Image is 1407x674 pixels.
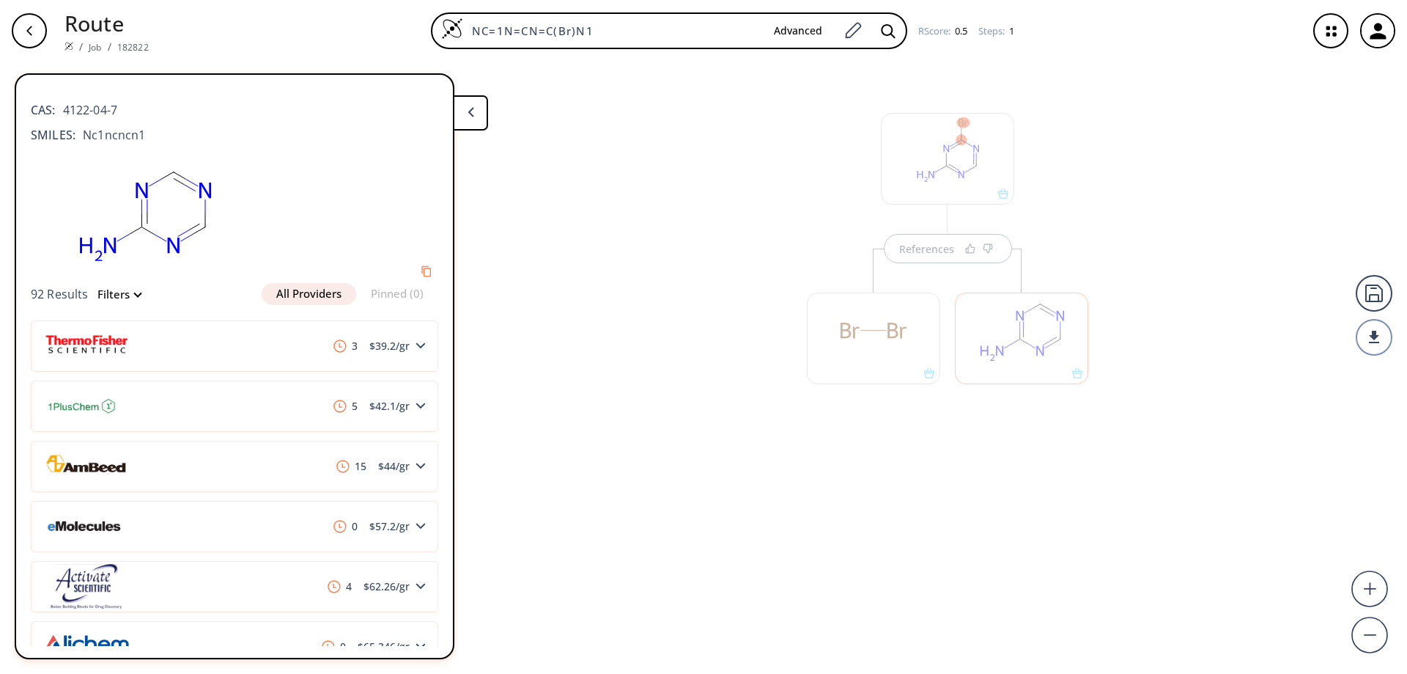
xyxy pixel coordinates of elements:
[43,502,130,550] img: emolecules
[31,286,89,302] span: 92 Results
[333,520,347,533] img: clock
[328,520,363,533] span: 0
[316,640,352,653] span: 0
[333,400,347,413] img: clock
[415,260,438,283] button: Copy to clipboard
[322,580,358,593] span: 4
[336,460,350,473] img: clock
[918,26,967,36] div: RScore :
[31,101,56,119] b: CAS:
[953,24,967,37] span: 0.5
[441,18,463,40] img: Logo Spaya
[356,283,438,305] button: Pinned (0)
[43,382,130,430] img: 1-plus-chem
[89,289,141,300] button: Filters
[363,341,416,351] span: $ 39.2 /gr
[89,41,101,54] a: Job
[333,340,347,353] img: clock
[43,322,130,370] img: thermo-fisher
[363,521,416,532] span: $ 57.2 /gr
[43,623,130,670] img: alichem
[358,582,416,592] span: $ 62.26 /gr
[330,460,372,473] span: 15
[352,642,416,652] span: $ 65.346 /gr
[328,580,341,593] img: clock
[43,564,130,609] img: activate-scientific
[79,39,83,54] li: /
[463,23,762,38] input: Enter SMILES
[322,640,335,653] img: clock
[56,101,117,119] span: 4122-04-7
[1007,24,1014,37] span: 1
[372,461,416,472] span: $ 44 /gr
[762,18,834,45] button: Advanced
[43,442,130,490] img: ambeed
[31,144,258,283] svg: Nc1ncncn1
[328,400,363,413] span: 5
[64,42,73,51] img: Spaya logo
[328,340,363,353] span: 3
[75,126,145,144] span: Nc1ncncn1
[978,26,1014,36] div: Steps :
[108,39,111,54] li: /
[31,126,75,144] b: SMILES:
[262,283,356,305] button: All Providers
[64,7,149,39] p: Route
[363,401,416,411] span: $ 42.1 /gr
[117,41,149,54] a: 182822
